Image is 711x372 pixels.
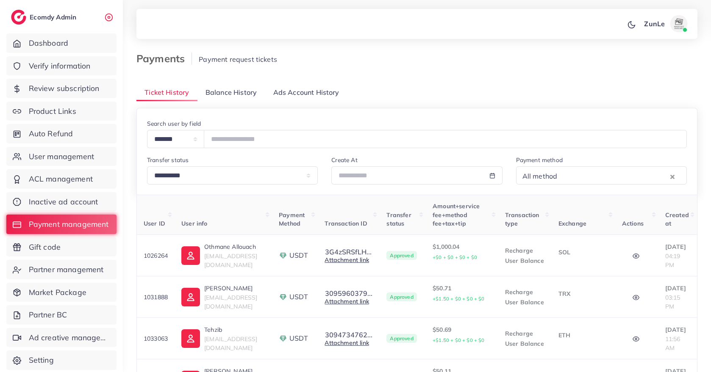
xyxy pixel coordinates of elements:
label: Create At [331,156,357,164]
span: Review subscription [29,83,100,94]
p: Recharge User Balance [505,328,545,349]
a: Partner management [6,260,117,279]
span: USDT [289,292,308,302]
span: [EMAIL_ADDRESS][DOMAIN_NAME] [204,294,257,310]
a: Attachment link [325,256,369,264]
img: avatar [670,15,687,32]
p: ETH [558,330,608,340]
span: 04:19 PM [665,252,680,268]
span: Inactive ad account [29,196,98,207]
a: Review subscription [6,79,117,98]
a: ACL management [6,169,117,189]
a: Dashboard [6,33,117,53]
a: Gift code [6,237,117,257]
span: USDT [289,333,308,343]
p: Recharge User Balance [505,287,545,307]
span: Transaction ID [325,220,367,227]
span: Ads Account History [273,88,339,97]
p: Tehzib [204,325,265,335]
span: 11:56 AM [665,335,680,351]
label: Payment method [516,156,563,164]
span: Payment request tickets [199,55,277,63]
span: Market Package [29,287,86,298]
span: Dashboard [29,38,68,49]
label: Transfer status [147,156,189,164]
button: Clear Selected [670,171,675,181]
p: ZunLe [644,19,665,29]
span: User info [181,220,207,227]
h2: Ecomdy Admin [30,13,78,21]
p: $1,000.04 [433,242,492,262]
span: Ad creative management [29,332,110,343]
p: Recharge User Balance [505,245,545,266]
a: Auto Refund [6,124,117,143]
p: [DATE] [665,325,690,335]
a: Inactive ad account [6,192,117,212]
span: Setting [29,355,54,366]
span: User ID [144,220,165,227]
a: Ad creative management [6,328,117,347]
span: User management [29,151,94,162]
input: Search for option [560,170,668,183]
img: payment [279,293,287,301]
a: ZunLeavatar [639,15,691,32]
p: 1033063 [144,333,168,344]
a: Attachment link [325,298,369,305]
span: Gift code [29,242,61,253]
a: Partner BC [6,305,117,325]
span: Transfer status [386,211,411,227]
span: Actions [622,220,644,227]
label: Search user by field [147,119,201,128]
a: User management [6,147,117,166]
a: Market Package [6,283,117,302]
span: Created at [665,211,689,227]
img: ic-user-info.36bf1079.svg [181,288,200,306]
span: Transaction type [505,211,539,227]
span: Amount+service fee+method fee+tax+tip [433,202,480,227]
span: Payment Method [279,211,305,227]
p: 1026264 [144,251,168,261]
span: Approved [386,334,417,343]
span: Product Links [29,106,76,117]
button: 3095960379... [325,289,373,297]
span: [EMAIL_ADDRESS][DOMAIN_NAME] [204,252,257,268]
p: Othmane Allouach [204,242,265,252]
small: +$1.50 + $0 + $0 + $0 [433,296,484,302]
img: payment [279,334,287,343]
p: [DATE] [665,242,690,252]
p: $50.71 [433,283,492,304]
div: Search for option [516,166,687,185]
span: Partner management [29,264,104,275]
img: logo [11,10,26,25]
p: TRX [558,289,608,299]
a: Verify information [6,56,117,76]
span: Ticket History [144,88,189,97]
small: +$1.50 + $0 + $0 + $0 [433,337,484,343]
span: Approved [386,251,417,260]
span: Auto Refund [29,128,73,139]
p: [PERSON_NAME] [204,283,265,293]
button: 3G4zSRSfLH... [325,248,372,256]
a: Product Links [6,102,117,121]
a: Attachment link [325,339,369,347]
img: ic-user-info.36bf1079.svg [181,246,200,265]
span: ACL management [29,174,93,185]
span: [EMAIL_ADDRESS][DOMAIN_NAME] [204,335,257,351]
span: Partner BC [29,309,67,320]
p: 1031888 [144,292,168,302]
span: Balance History [206,88,257,97]
span: Approved [386,292,417,302]
span: All method [521,170,559,183]
img: payment [279,251,287,260]
button: 3094734762... [325,331,373,339]
span: Payment management [29,219,109,230]
span: Exchange [558,220,586,227]
a: Setting [6,350,117,370]
a: Payment management [6,215,117,234]
p: [DATE] [665,283,690,293]
span: 03:15 PM [665,294,680,310]
img: ic-user-info.36bf1079.svg [181,329,200,348]
a: logoEcomdy Admin [11,10,78,25]
p: SOL [558,247,608,257]
span: Verify information [29,61,91,72]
